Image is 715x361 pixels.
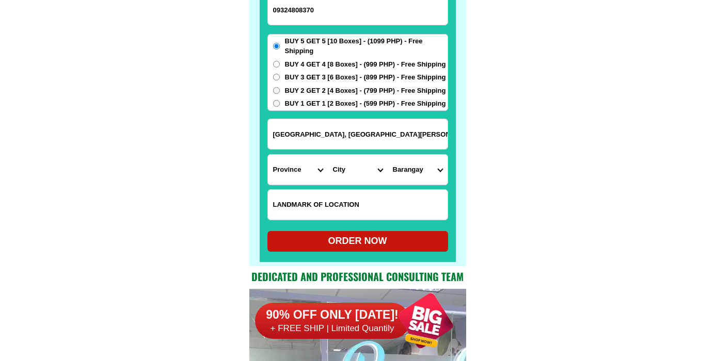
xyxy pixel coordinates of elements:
[285,72,446,83] span: BUY 3 GET 3 [6 Boxes] - (899 PHP) - Free Shipping
[273,74,280,80] input: BUY 3 GET 3 [6 Boxes] - (899 PHP) - Free Shipping
[273,100,280,107] input: BUY 1 GET 1 [2 Boxes] - (599 PHP) - Free Shipping
[285,99,446,109] span: BUY 1 GET 1 [2 Boxes] - (599 PHP) - Free Shipping
[273,43,280,50] input: BUY 5 GET 5 [10 Boxes] - (1099 PHP) - Free Shipping
[255,307,410,323] h6: 90% OFF ONLY [DATE]!
[285,86,446,96] span: BUY 2 GET 2 [4 Boxes] - (799 PHP) - Free Shipping
[273,87,280,94] input: BUY 2 GET 2 [4 Boxes] - (799 PHP) - Free Shipping
[268,155,328,185] select: Select province
[268,119,448,149] input: Input address
[273,61,280,68] input: BUY 4 GET 4 [8 Boxes] - (999 PHP) - Free Shipping
[285,36,448,56] span: BUY 5 GET 5 [10 Boxes] - (1099 PHP) - Free Shipping
[268,190,448,220] input: Input LANDMARKOFLOCATION
[255,323,410,334] h6: + FREE SHIP | Limited Quantily
[285,59,446,70] span: BUY 4 GET 4 [8 Boxes] - (999 PHP) - Free Shipping
[249,269,466,284] h2: Dedicated and professional consulting team
[388,155,448,185] select: Select commune
[328,155,388,185] select: Select district
[267,234,448,248] div: ORDER NOW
